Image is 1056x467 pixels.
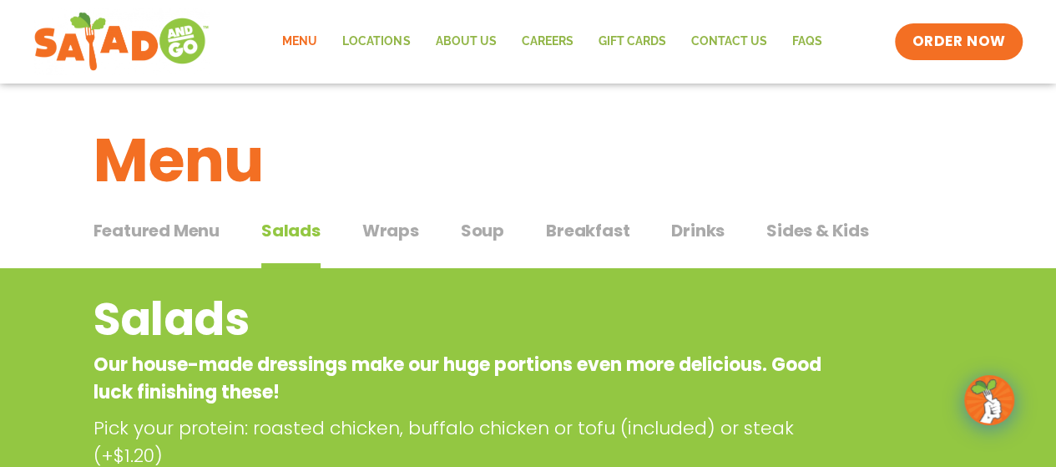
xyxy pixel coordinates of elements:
[585,23,678,61] a: GIFT CARDS
[779,23,834,61] a: FAQs
[33,8,210,75] img: new-SAG-logo-768×292
[678,23,779,61] a: Contact Us
[766,218,869,243] span: Sides & Kids
[895,23,1022,60] a: ORDER NOW
[93,115,963,206] h1: Menu
[362,218,419,243] span: Wraps
[912,32,1005,52] span: ORDER NOW
[461,218,504,243] span: Soup
[966,377,1013,424] img: wpChatIcon
[93,212,963,269] div: Tabbed content
[508,23,585,61] a: Careers
[330,23,422,61] a: Locations
[93,351,829,406] p: Our house-made dressings make our huge portions even more delicious. Good luck finishing these!
[546,218,629,243] span: Breakfast
[270,23,834,61] nav: Menu
[93,286,829,353] h2: Salads
[93,218,220,243] span: Featured Menu
[261,218,321,243] span: Salads
[270,23,330,61] a: Menu
[422,23,508,61] a: About Us
[671,218,725,243] span: Drinks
